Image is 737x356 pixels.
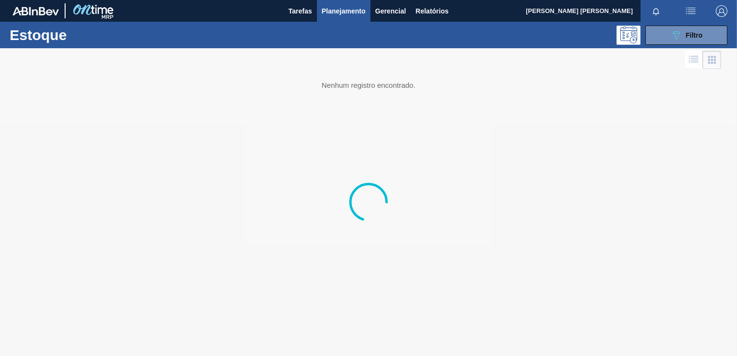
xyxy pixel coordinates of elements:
[322,5,366,17] span: Planejamento
[13,7,59,15] img: TNhmsLtSVTkK8tSr43FrP2fwEKptu5GPRR3wAAAABJRU5ErkJggg==
[10,29,148,41] h1: Estoque
[416,5,449,17] span: Relatórios
[686,31,703,39] span: Filtro
[716,5,727,17] img: Logout
[645,26,727,45] button: Filtro
[685,5,696,17] img: userActions
[375,5,406,17] span: Gerencial
[616,26,641,45] div: Pogramando: nenhum usuário selecionado
[641,4,671,18] button: Notificações
[288,5,312,17] span: Tarefas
